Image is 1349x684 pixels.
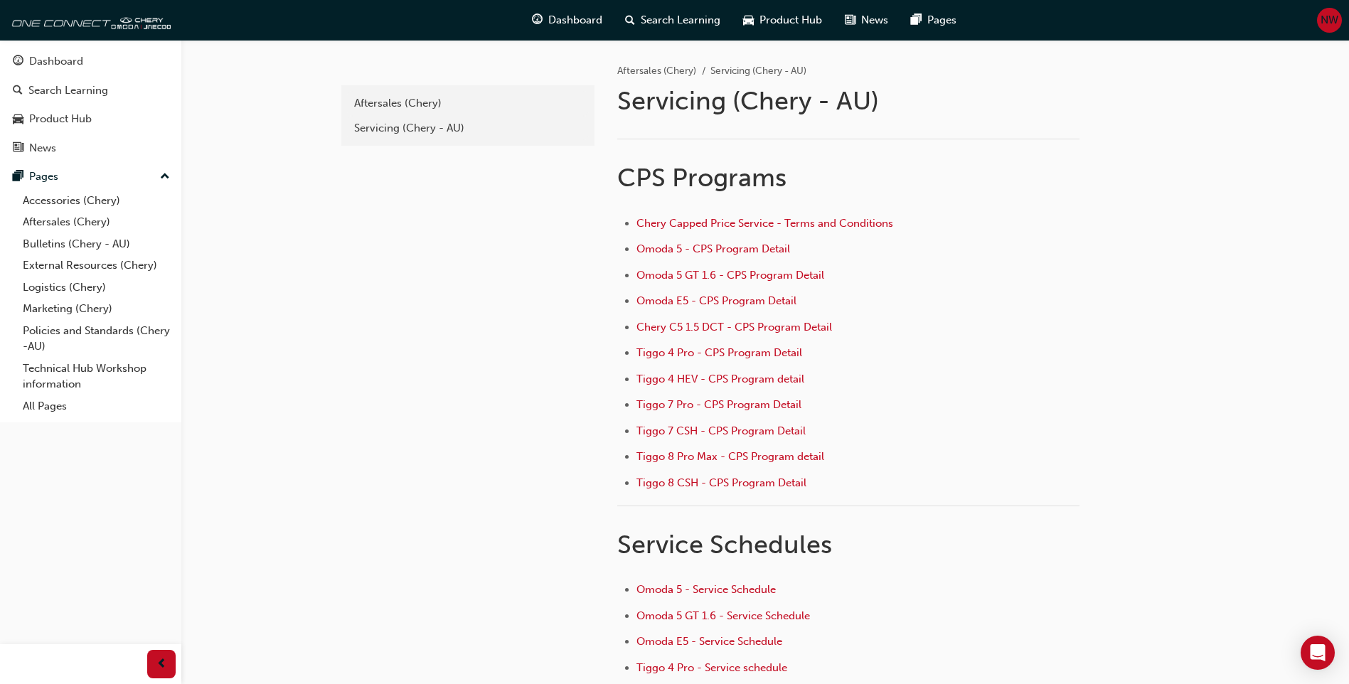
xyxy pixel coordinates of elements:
[743,11,754,29] span: car-icon
[17,190,176,212] a: Accessories (Chery)
[636,269,824,282] a: Omoda 5 GT 1.6 - CPS Program Detail
[833,6,900,35] a: news-iconNews
[759,12,822,28] span: Product Hub
[6,164,176,190] button: Pages
[1301,636,1335,670] div: Open Intercom Messenger
[845,11,855,29] span: news-icon
[17,255,176,277] a: External Resources (Chery)
[13,113,23,126] span: car-icon
[548,12,602,28] span: Dashboard
[347,91,589,116] a: Aftersales (Chery)
[13,171,23,183] span: pages-icon
[614,6,732,35] a: search-iconSearch Learning
[636,373,804,385] a: Tiggo 4 HEV - CPS Program detail
[17,358,176,395] a: Technical Hub Workshop information
[636,661,787,674] a: Tiggo 4 Pro - Service schedule
[636,398,801,411] a: Tiggo 7 Pro - CPS Program Detail
[710,63,806,80] li: Servicing (Chery - AU)
[911,11,922,29] span: pages-icon
[636,635,782,648] a: Omoda E5 - Service Schedule
[6,135,176,161] a: News
[354,95,582,112] div: Aftersales (Chery)
[17,320,176,358] a: Policies and Standards (Chery -AU)
[617,85,1084,117] h1: Servicing (Chery - AU)
[521,6,614,35] a: guage-iconDashboard
[625,11,635,29] span: search-icon
[532,11,543,29] span: guage-icon
[13,142,23,155] span: news-icon
[17,395,176,417] a: All Pages
[156,656,167,673] span: prev-icon
[6,106,176,132] a: Product Hub
[29,169,58,185] div: Pages
[17,277,176,299] a: Logistics (Chery)
[617,529,832,560] span: Service Schedules
[28,82,108,99] div: Search Learning
[6,78,176,104] a: Search Learning
[6,48,176,75] a: Dashboard
[861,12,888,28] span: News
[347,116,589,141] a: Servicing (Chery - AU)
[13,55,23,68] span: guage-icon
[1317,8,1342,33] button: NW
[13,85,23,97] span: search-icon
[6,46,176,164] button: DashboardSearch LearningProduct HubNews
[636,217,893,230] a: Chery Capped Price Service - Terms and Conditions
[354,120,582,137] div: Servicing (Chery - AU)
[636,609,810,622] a: Omoda 5 GT 1.6 - Service Schedule
[636,346,802,359] a: Tiggo 4 Pro - CPS Program Detail
[927,12,956,28] span: Pages
[617,162,787,193] span: CPS Programs
[641,12,720,28] span: Search Learning
[17,233,176,255] a: Bulletins (Chery - AU)
[617,65,696,77] a: Aftersales (Chery)
[1321,12,1338,28] span: NW
[29,111,92,127] div: Product Hub
[636,476,806,489] a: Tiggo 8 CSH - CPS Program Detail
[900,6,968,35] a: pages-iconPages
[636,321,832,333] a: Chery C5 1.5 DCT - CPS Program Detail
[636,450,824,463] a: Tiggo 8 Pro Max - CPS Program detail
[29,140,56,156] div: News
[636,242,790,255] a: Omoda 5 - CPS Program Detail
[636,294,796,307] a: Omoda E5 - CPS Program Detail
[17,211,176,233] a: Aftersales (Chery)
[17,298,176,320] a: Marketing (Chery)
[29,53,83,70] div: Dashboard
[160,168,170,186] span: up-icon
[732,6,833,35] a: car-iconProduct Hub
[636,424,806,437] a: Tiggo 7 CSH - CPS Program Detail
[7,6,171,34] img: oneconnect
[636,583,776,596] a: Omoda 5 - Service Schedule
